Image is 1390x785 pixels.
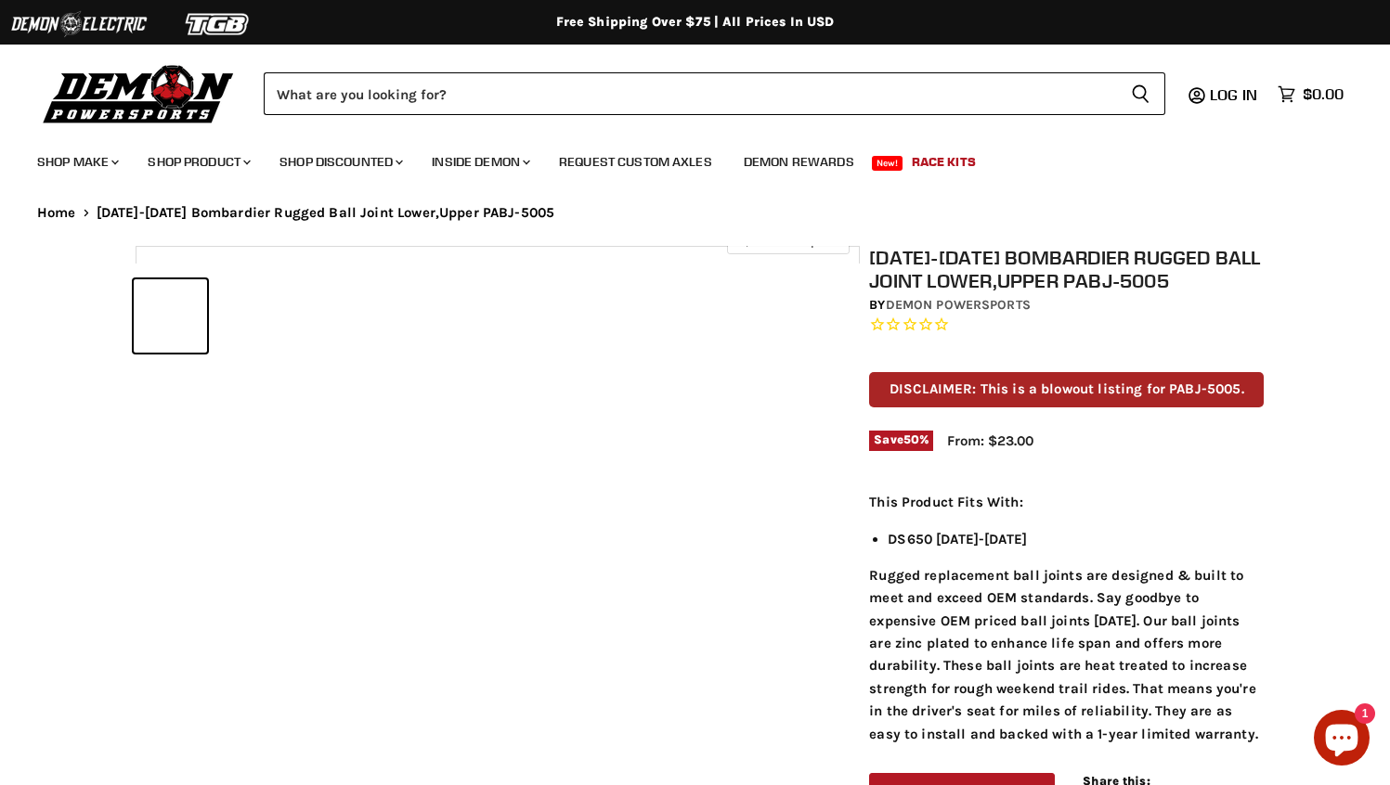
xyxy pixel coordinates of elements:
[869,246,1264,292] h1: [DATE]-[DATE] Bombardier Rugged Ball Joint Lower,Upper PABJ-5005
[149,6,288,42] img: TGB Logo 2
[736,234,839,248] span: Click to expand
[545,143,726,181] a: Request Custom Axles
[898,143,990,181] a: Race Kits
[418,143,541,181] a: Inside Demon
[947,432,1033,449] span: From: $23.00
[37,205,76,221] a: Home
[23,143,130,181] a: Shop Make
[23,135,1339,181] ul: Main menu
[869,431,933,451] span: Save %
[1210,85,1257,104] span: Log in
[869,372,1264,406] p: DISCLAIMER: This is a blowout listing for PABJ-5005.
[888,528,1264,550] li: DS650 [DATE]-[DATE]
[730,143,868,181] a: Demon Rewards
[886,297,1031,313] a: Demon Powersports
[134,143,262,181] a: Shop Product
[1202,86,1268,103] a: Log in
[1268,81,1353,108] a: $0.00
[869,295,1264,315] div: by
[264,72,1116,115] input: Search
[266,143,414,181] a: Shop Discounted
[1116,72,1165,115] button: Search
[97,205,555,221] span: [DATE]-[DATE] Bombardier Rugged Ball Joint Lower,Upper PABJ-5005
[1303,85,1344,103] span: $0.00
[134,279,207,353] button: 2000-2006 Bombardier Rugged Ball Joint Lower,Upper PABJ-5005 thumbnail
[869,491,1264,745] div: Rugged replacement ball joints are designed & built to meet and exceed OEM standards. Say goodbye...
[872,156,903,171] span: New!
[869,315,1264,335] span: Rated 0.0 out of 5 stars 0 reviews
[903,432,919,446] span: 50
[264,72,1165,115] form: Product
[1308,710,1375,770] inbox-online-store-chat: Shopify online store chat
[9,6,149,42] img: Demon Electric Logo 2
[37,60,240,126] img: Demon Powersports
[869,491,1264,513] p: This Product Fits With:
